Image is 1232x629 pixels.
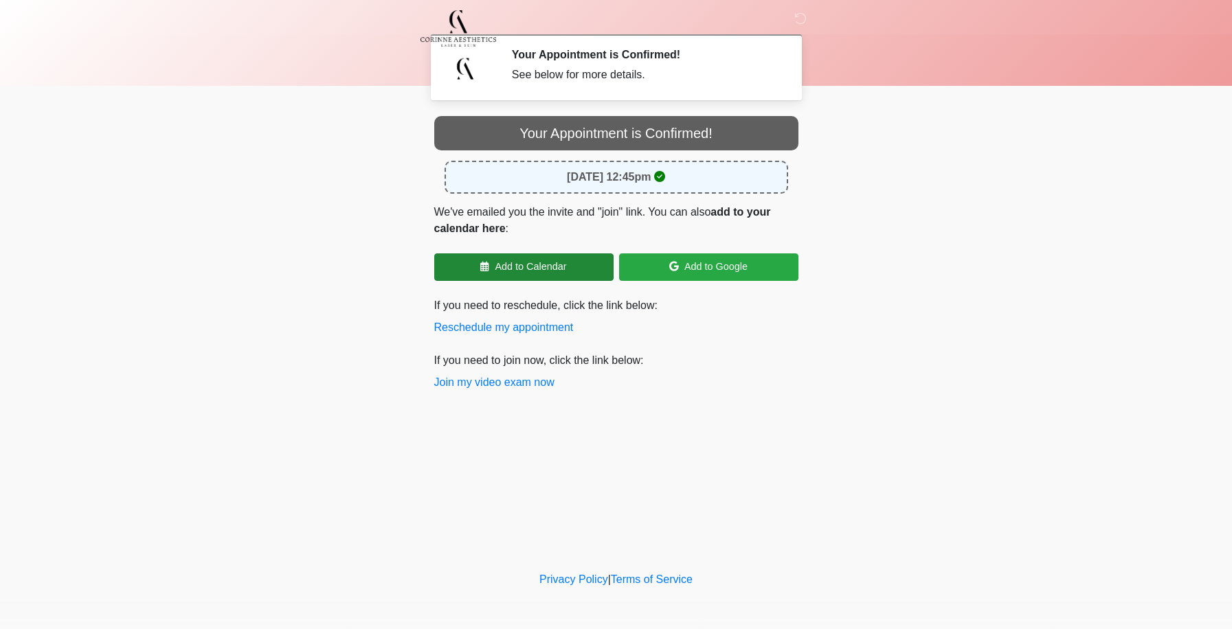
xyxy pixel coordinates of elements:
strong: [DATE] 12:45pm [567,171,651,183]
img: Agent Avatar [445,48,486,89]
img: Corinne Aesthetics Med Spa Logo [421,10,497,47]
button: Join my video exam now [434,374,555,391]
div: Your Appointment is Confirmed! [434,116,798,150]
p: We've emailed you the invite and "join" link. You can also : [434,204,798,237]
a: Privacy Policy [539,573,608,585]
div: See below for more details. [512,67,778,83]
a: Add to Google [619,253,798,281]
p: If you need to join now, click the link below: [434,352,798,391]
p: If you need to reschedule, click the link below: [434,297,798,336]
a: Terms of Service [611,573,693,585]
a: Add to Calendar [434,253,614,281]
button: Reschedule my appointment [434,319,574,336]
a: | [608,573,611,585]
